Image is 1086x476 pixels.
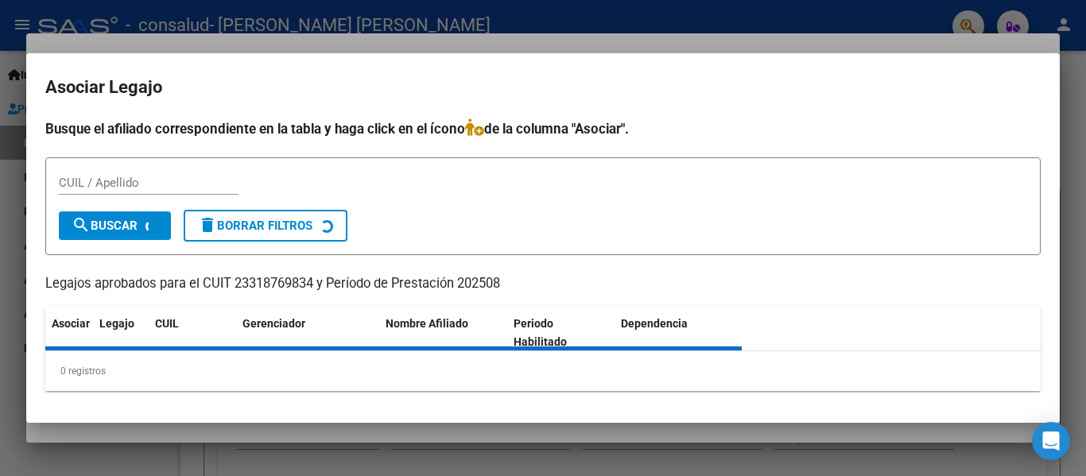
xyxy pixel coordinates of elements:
span: Borrar Filtros [198,219,312,233]
datatable-header-cell: Periodo Habilitado [507,307,615,359]
mat-icon: delete [198,215,217,234]
mat-icon: search [72,215,91,234]
span: Nombre Afiliado [386,317,468,330]
span: Gerenciador [242,317,305,330]
datatable-header-cell: CUIL [149,307,236,359]
span: Legajo [99,317,134,330]
h4: Busque el afiliado correspondiente en la tabla y haga click en el ícono de la columna "Asociar". [45,118,1041,139]
button: Buscar [59,211,171,240]
span: Buscar [72,219,138,233]
datatable-header-cell: Asociar [45,307,93,359]
span: Asociar [52,317,90,330]
datatable-header-cell: Nombre Afiliado [379,307,507,359]
span: CUIL [155,317,179,330]
datatable-header-cell: Gerenciador [236,307,379,359]
div: 0 registros [45,351,1041,391]
button: Borrar Filtros [184,210,347,242]
span: Periodo Habilitado [514,317,567,348]
h2: Asociar Legajo [45,72,1041,103]
p: Legajos aprobados para el CUIT 23318769834 y Período de Prestación 202508 [45,274,1041,294]
datatable-header-cell: Dependencia [615,307,743,359]
span: Dependencia [621,317,688,330]
datatable-header-cell: Legajo [93,307,149,359]
div: Open Intercom Messenger [1032,422,1070,460]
